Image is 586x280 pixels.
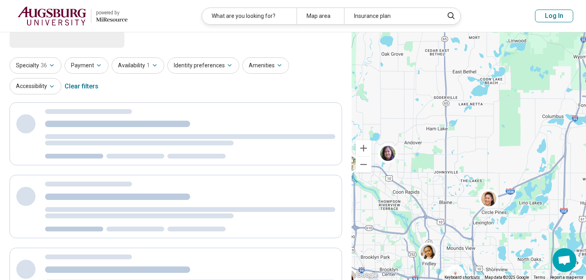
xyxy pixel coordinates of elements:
a: Report a map error [550,275,584,280]
span: 36 [41,61,47,70]
button: Payment [65,57,108,74]
span: 1 [147,61,150,70]
span: Loading... [10,31,77,47]
div: Map area [297,8,344,24]
button: Zoom in [356,140,372,156]
div: Open chat [553,248,576,272]
div: Insurance plan [344,8,439,24]
button: Accessibility [10,78,61,94]
button: Zoom out [356,157,372,172]
a: Augsburg Universitypowered by [13,6,128,25]
div: powered by [96,9,128,16]
button: Availability1 [112,57,164,74]
button: Identity preferences [167,57,239,74]
button: Amenities [242,57,289,74]
img: Augsburg University [18,6,86,25]
div: What are you looking for? [202,8,297,24]
span: Map data ©2025 Google [485,275,529,280]
a: Terms (opens in new tab) [534,275,545,280]
button: Log In [535,10,573,22]
div: Clear filters [65,77,98,96]
button: Specialty36 [10,57,61,74]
